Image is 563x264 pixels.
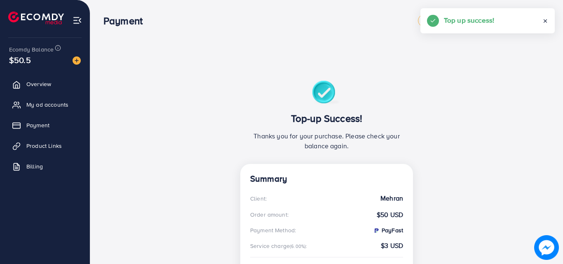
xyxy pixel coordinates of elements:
a: Overview [6,76,84,92]
img: image [73,56,81,65]
p: Thanks you for your purchase. Please check your balance again. [250,131,403,151]
a: metap_pakistan_001 [418,14,482,27]
a: Product Links [6,138,84,154]
div: Service charge [250,242,310,250]
a: My ad accounts [6,96,84,113]
h4: Summary [250,174,403,184]
strong: Mehran [380,194,403,203]
img: PayFast [373,227,380,234]
div: Client: [250,194,267,203]
img: success [312,81,341,106]
span: Ecomdy Balance [9,45,54,54]
a: Billing [6,158,84,175]
h3: Top-up Success! [250,112,403,124]
img: logo [8,12,64,24]
span: Overview [26,80,51,88]
span: $50.5 [9,54,31,66]
a: Payment [6,117,84,133]
span: Payment [26,121,49,129]
strong: PayFast [373,226,403,234]
h5: Top up success! [444,15,494,26]
span: Product Links [26,142,62,150]
span: My ad accounts [26,100,68,109]
strong: $3 USD [381,241,403,250]
h3: Payment [103,15,149,27]
small: (6.00%): [290,243,307,250]
img: image [534,235,559,260]
div: Order amount: [250,210,289,219]
div: Payment Method: [250,226,296,234]
img: menu [73,16,82,25]
span: Billing [26,162,43,171]
strong: $50 USD [377,210,403,220]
